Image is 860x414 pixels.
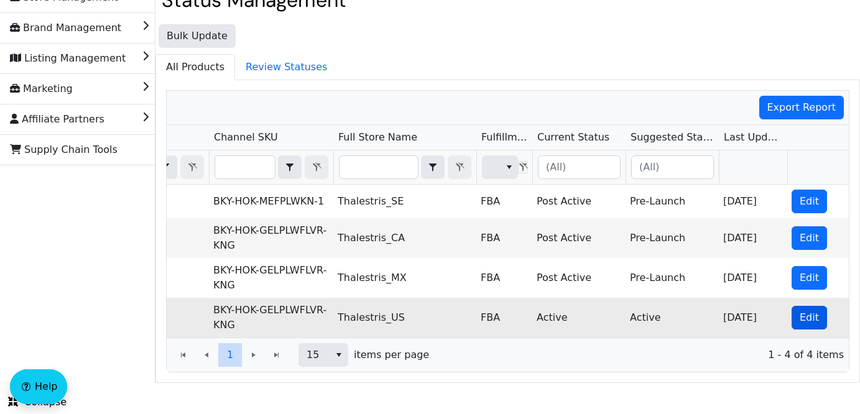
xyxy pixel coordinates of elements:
[718,218,787,258] td: [DATE]
[279,156,301,178] button: select
[476,185,532,218] td: FBA
[792,266,827,290] button: Edit
[718,258,787,298] td: [DATE]
[298,343,348,367] span: Page size
[632,156,713,178] input: (All)
[767,100,836,115] span: Export Report
[718,185,787,218] td: [DATE]
[532,185,625,218] td: Post Active
[10,18,121,38] span: Brand Management
[307,347,322,362] span: 15
[532,298,625,338] td: Active
[476,150,532,185] th: Filter
[333,185,476,218] td: Thalestris_SE
[208,185,333,218] td: BKY-HOK-MEFPLWKN-1
[631,130,714,145] span: Suggested Status
[625,298,718,338] td: Active
[539,156,620,178] input: (All)
[333,298,476,338] td: Thalestris_US
[330,344,348,366] button: select
[724,130,782,145] span: Last Update
[422,156,444,178] button: select
[476,258,532,298] td: FBA
[532,258,625,298] td: Post Active
[476,218,532,258] td: FBA
[625,185,718,218] td: Pre-Launch
[792,226,827,250] button: Edit
[218,343,242,367] button: Page 1
[167,338,849,372] div: Page 1 of 1
[800,231,819,246] span: Edit
[333,150,476,185] th: Filter
[236,55,337,80] span: Review Statuses
[532,218,625,258] td: Post Active
[792,306,827,329] button: Edit
[10,369,67,404] button: Help floatingactionbutton
[800,270,819,285] span: Edit
[214,130,278,145] span: Channel SKU
[333,258,476,298] td: Thalestris_MX
[10,79,73,99] span: Marketing
[718,298,787,338] td: [DATE]
[338,130,417,145] span: Full Store Name
[10,140,118,160] span: Supply Chain Tools
[10,48,126,68] span: Listing Management
[792,190,827,213] button: Edit
[156,55,234,80] span: All Products
[439,347,844,362] span: 1 - 4 of 4 items
[159,24,236,48] button: Bulk Update
[208,258,333,298] td: BKY-HOK-GELPLWFLVR-KNG
[227,347,233,362] span: 1
[209,150,333,185] th: Filter
[500,156,518,178] button: select
[208,218,333,258] td: BKY-HOK-GELPLWFLVR-KNG
[759,96,844,119] button: Export Report
[537,130,609,145] span: Current Status
[35,379,57,394] span: Help
[333,218,476,258] td: Thalestris_CA
[481,130,527,145] span: Fulfillment
[215,156,275,178] input: Filter
[800,310,819,325] span: Edit
[10,109,104,129] span: Affiliate Partners
[626,150,719,185] th: Filter
[421,155,445,179] span: Choose Operator
[625,218,718,258] td: Pre-Launch
[625,258,718,298] td: Pre-Launch
[354,347,429,362] span: items per page
[532,150,626,185] th: Filter
[800,194,819,209] span: Edit
[8,395,67,410] span: Collapse
[167,29,228,44] span: Bulk Update
[278,155,302,179] span: Choose Operator
[340,156,418,178] input: Filter
[476,298,532,338] td: FBA
[208,298,333,338] td: BKY-HOK-GELPLWFLVR-KNG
